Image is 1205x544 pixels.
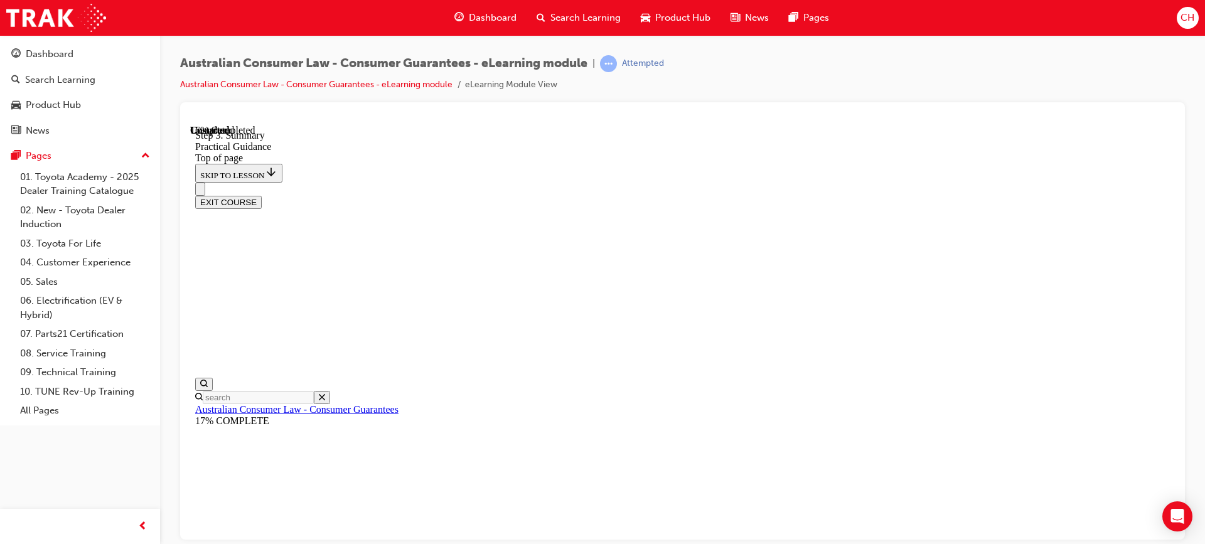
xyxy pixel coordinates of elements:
span: News [745,11,769,25]
a: Dashboard [5,43,155,66]
div: News [26,124,50,138]
a: Search Learning [5,68,155,92]
span: Australian Consumer Law - Consumer Guarantees - eLearning module [180,56,587,71]
span: prev-icon [138,519,147,535]
div: Top of page [5,28,980,39]
span: up-icon [141,148,150,164]
img: Trak [6,4,106,32]
span: guage-icon [11,49,21,60]
span: learningRecordVerb_ATTEMPT-icon [600,55,617,72]
a: 01. Toyota Academy - 2025 Dealer Training Catalogue [15,168,155,201]
button: Pages [5,144,155,168]
a: Australian Consumer Law - Consumer Guarantees - eLearning module [180,79,453,90]
a: All Pages [15,401,155,420]
span: Search Learning [550,11,621,25]
button: CH [1177,7,1199,29]
div: Product Hub [26,98,81,112]
input: Search [13,266,124,279]
a: car-iconProduct Hub [631,5,720,31]
a: 07. Parts21 Certification [15,324,155,344]
a: 10. TUNE Rev-Up Training [15,382,155,402]
button: EXIT COURSE [5,71,72,84]
div: 17% COMPLETE [5,291,980,302]
a: 09. Technical Training [15,363,155,382]
div: Attempted [622,58,664,70]
a: 05. Sales [15,272,155,292]
button: Close navigation menu [5,58,15,71]
span: Product Hub [655,11,710,25]
div: Search Learning [25,73,95,87]
span: news-icon [11,125,21,137]
a: 02. New - Toyota Dealer Induction [15,201,155,234]
span: guage-icon [454,10,464,26]
a: guage-iconDashboard [444,5,527,31]
div: Dashboard [26,47,73,61]
a: News [5,119,155,142]
span: news-icon [731,10,740,26]
div: Pages [26,149,51,163]
button: DashboardSearch LearningProduct HubNews [5,40,155,144]
span: search-icon [537,10,545,26]
a: 03. Toyota For Life [15,234,155,253]
span: | [592,56,595,71]
div: Open Intercom Messenger [1162,501,1192,531]
button: SKIP TO LESSON [5,39,92,58]
a: Product Hub [5,93,155,117]
a: 08. Service Training [15,344,155,363]
li: eLearning Module View [465,78,557,92]
a: Australian Consumer Law - Consumer Guarantees [5,279,208,290]
button: Close search menu [124,266,140,279]
a: 06. Electrification (EV & Hybrid) [15,291,155,324]
a: news-iconNews [720,5,779,31]
span: SKIP TO LESSON [10,46,87,55]
span: CH [1181,11,1194,25]
span: car-icon [11,100,21,111]
a: pages-iconPages [779,5,839,31]
span: search-icon [11,75,20,86]
div: Practical Guidance [5,16,980,28]
span: Dashboard [469,11,517,25]
a: 04. Customer Experience [15,253,155,272]
button: Open search menu [5,253,23,266]
span: pages-icon [11,151,21,162]
div: Step 3. Summary [5,5,980,16]
span: pages-icon [789,10,798,26]
span: Pages [803,11,829,25]
a: search-iconSearch Learning [527,5,631,31]
span: car-icon [641,10,650,26]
